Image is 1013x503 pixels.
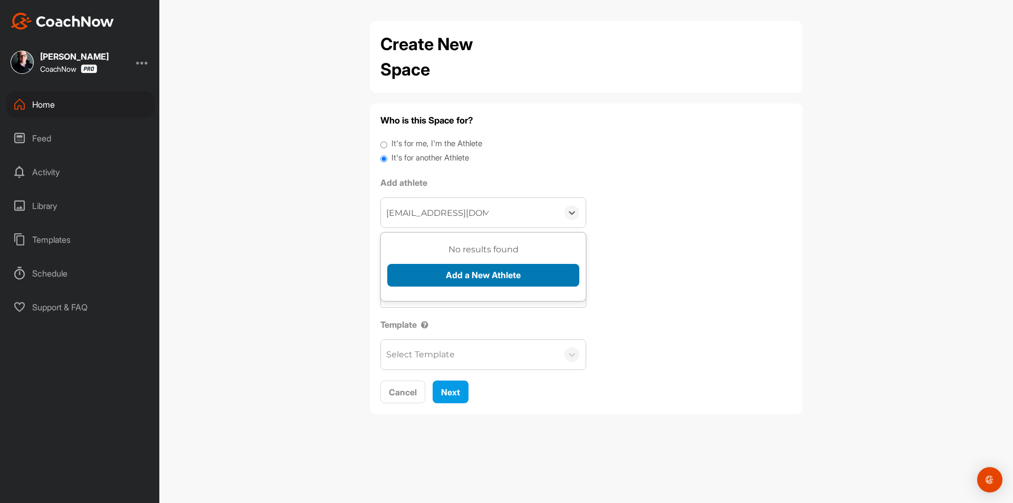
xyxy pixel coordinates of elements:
[6,125,155,151] div: Feed
[380,318,586,331] label: Template
[6,159,155,185] div: Activity
[977,467,1002,492] div: Open Intercom Messenger
[11,51,34,74] img: square_d7b6dd5b2d8b6df5777e39d7bdd614c0.jpg
[380,381,425,403] button: Cancel
[6,91,155,118] div: Home
[387,243,579,256] h3: No results found
[380,176,586,189] label: Add athlete
[380,114,792,127] h4: Who is this Space for?
[386,348,455,361] div: Select Template
[391,138,482,150] label: It's for me, I'm the Athlete
[387,264,579,287] button: Add a New Athlete
[40,52,109,61] div: [PERSON_NAME]
[6,226,155,253] div: Templates
[81,64,97,73] img: CoachNow Pro
[6,294,155,320] div: Support & FAQ
[391,152,469,164] label: It's for another Athlete
[389,387,417,397] span: Cancel
[433,381,469,403] button: Next
[40,64,97,73] div: CoachNow
[11,13,114,30] img: CoachNow
[6,193,155,219] div: Library
[380,32,523,82] h2: Create New Space
[6,260,155,287] div: Schedule
[441,387,460,397] span: Next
